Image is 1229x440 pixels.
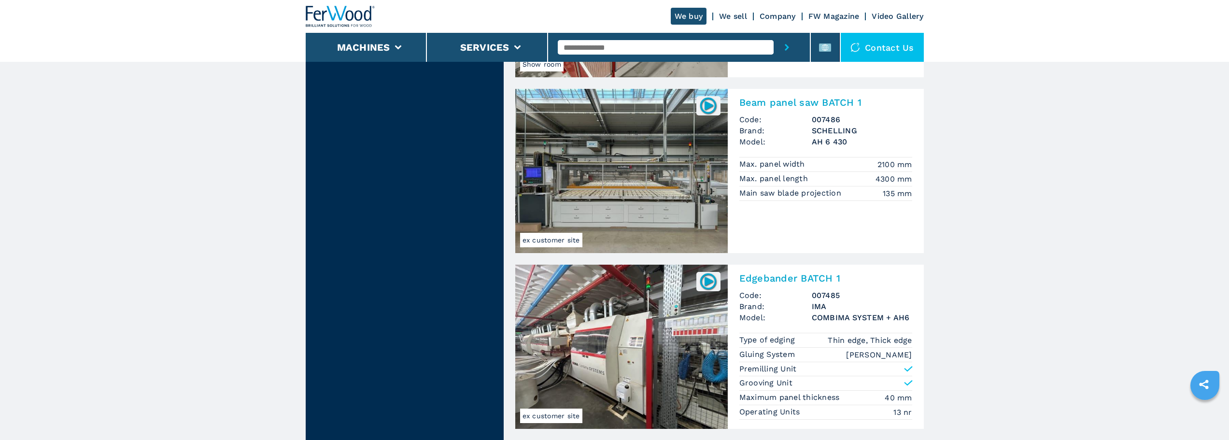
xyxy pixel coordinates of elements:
span: Model: [739,136,812,147]
h2: Edgebander BATCH 1 [739,272,912,284]
em: Thin edge, Thick edge [828,335,912,346]
img: Beam panel saw BATCH 1 SCHELLING AH 6 430 [515,89,728,253]
div: Contact us [841,33,924,62]
iframe: Chat [1188,397,1222,433]
a: Video Gallery [872,12,923,21]
em: 135 mm [883,188,912,199]
h3: COMBIMA SYSTEM + AH6 [812,312,912,323]
span: Code: [739,290,812,301]
span: Show room [520,57,564,71]
em: 13 nr [893,407,912,418]
h3: IMA [812,301,912,312]
a: We buy [671,8,707,25]
h2: Beam panel saw BATCH 1 [739,97,912,108]
img: Ferwood [306,6,375,27]
p: Maximum panel thickness [739,392,842,403]
p: Main saw blade projection [739,188,844,199]
img: Edgebander BATCH 1 IMA COMBIMA SYSTEM + AH6 [515,265,728,429]
a: Company [760,12,796,21]
img: 007485 [699,272,718,291]
p: Max. panel length [739,173,811,184]
em: 2100 mm [877,159,912,170]
span: ex customer site [520,409,582,423]
em: [PERSON_NAME] [846,349,912,360]
h3: 007486 [812,114,912,125]
em: 4300 mm [876,173,912,185]
a: sharethis [1192,372,1216,397]
p: Gluing System [739,349,798,360]
button: submit-button [774,33,800,62]
img: Contact us [850,43,860,52]
a: We sell [719,12,747,21]
p: Premilling Unit [739,364,797,374]
p: Max. panel width [739,159,807,170]
span: Model: [739,312,812,323]
span: ex customer site [520,233,582,247]
button: Machines [337,42,390,53]
img: 007486 [699,96,718,115]
em: 40 mm [885,392,912,403]
p: Operating Units [739,407,803,417]
p: Type of edging [739,335,798,345]
span: Brand: [739,125,812,136]
span: Brand: [739,301,812,312]
span: Code: [739,114,812,125]
button: Services [460,42,509,53]
h3: 007485 [812,290,912,301]
p: Grooving Unit [739,378,792,388]
a: FW Magazine [808,12,860,21]
a: Beam panel saw BATCH 1 SCHELLING AH 6 430ex customer site007486Beam panel saw BATCH 1Code:007486B... [515,89,924,253]
a: Edgebander BATCH 1 IMA COMBIMA SYSTEM + AH6ex customer site007485Edgebander BATCH 1Code:007485Bra... [515,265,924,429]
h3: AH 6 430 [812,136,912,147]
h3: SCHELLING [812,125,912,136]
